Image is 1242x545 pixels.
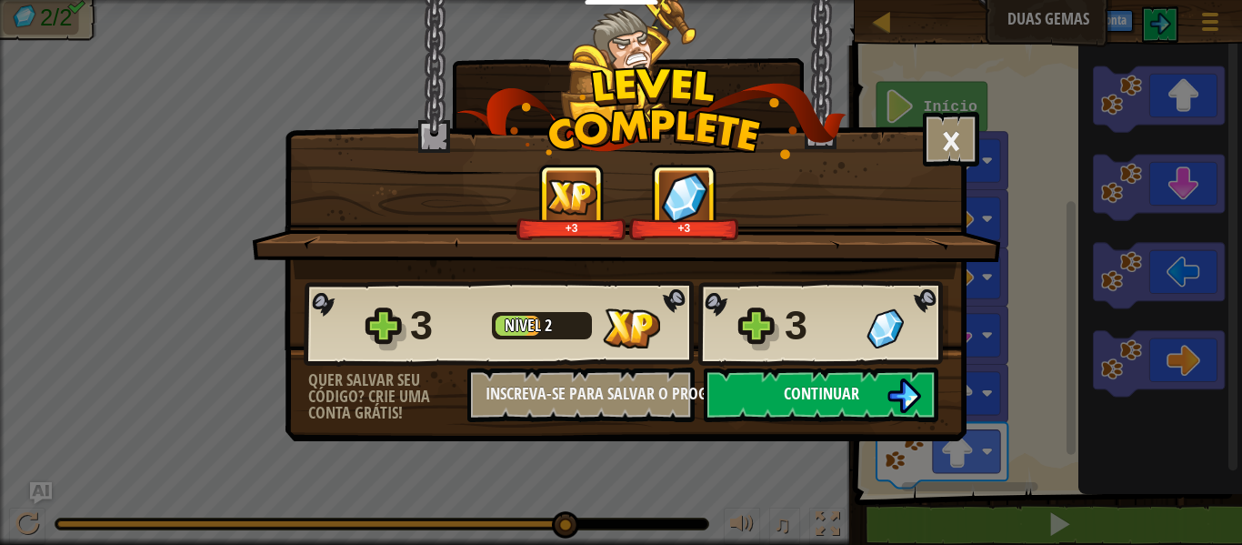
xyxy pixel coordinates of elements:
span: Nível [505,314,545,337]
img: Gemas Ganhas [866,308,904,348]
div: 3 [410,297,481,355]
button: Continuar [704,368,938,422]
img: Continuar [886,378,921,413]
div: 3 [785,297,856,355]
div: +3 [633,221,736,235]
div: +3 [520,221,623,235]
div: Quer salvar seu código? Crie uma conta grátis! [308,372,467,421]
button: Inscreva-se para salvar o progresso [467,368,695,422]
span: Continuar [784,382,859,405]
span: 2 [545,314,552,337]
img: XP Ganho [546,179,597,215]
img: level_complete.png [456,67,846,159]
img: XP Ganho [603,308,660,348]
button: × [923,112,979,167]
img: Gemas Ganhas [661,172,708,222]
